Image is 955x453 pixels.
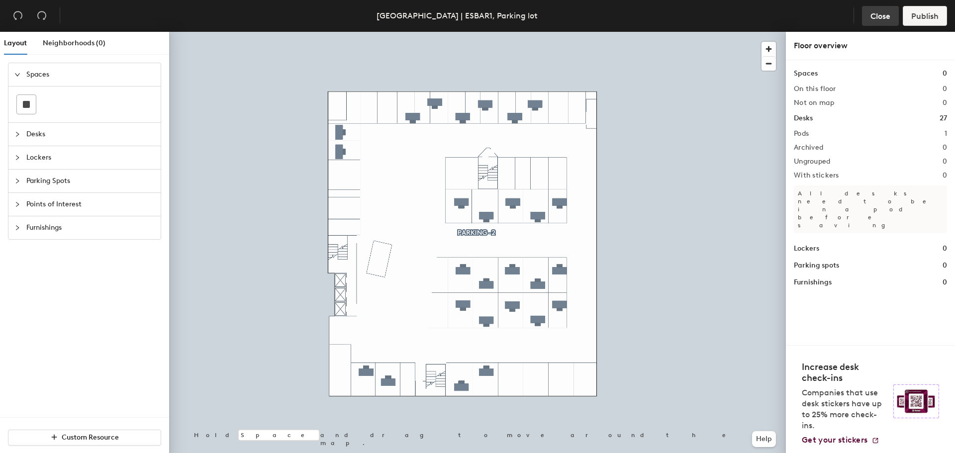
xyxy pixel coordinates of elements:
h2: Archived [794,144,823,152]
span: Points of Interest [26,193,155,216]
h2: 0 [943,99,947,107]
h1: 27 [940,113,947,124]
h1: 0 [943,277,947,288]
span: collapsed [14,178,20,184]
button: Undo (⌘ + Z) [8,6,28,26]
span: Parking Spots [26,170,155,192]
h1: 0 [943,68,947,79]
span: collapsed [14,225,20,231]
h2: With stickers [794,172,839,180]
a: Get your stickers [802,435,879,445]
h2: 1 [945,130,947,138]
p: All desks need to be in a pod before saving [794,185,947,233]
span: collapsed [14,201,20,207]
span: Close [870,11,890,21]
span: Get your stickers [802,435,867,445]
h2: Ungrouped [794,158,831,166]
h1: Lockers [794,243,819,254]
span: Desks [26,123,155,146]
h2: Pods [794,130,809,138]
h2: 0 [943,85,947,93]
span: expanded [14,72,20,78]
span: Layout [4,39,27,47]
span: Neighborhoods (0) [43,39,105,47]
h1: Parking spots [794,260,839,271]
button: Redo (⌘ + ⇧ + Z) [32,6,52,26]
h1: 0 [943,260,947,271]
h1: Spaces [794,68,818,79]
h2: 0 [943,158,947,166]
h2: 0 [943,172,947,180]
h2: On this floor [794,85,836,93]
span: Spaces [26,63,155,86]
h1: 0 [943,243,947,254]
button: Close [862,6,899,26]
span: Custom Resource [62,433,119,442]
h1: Desks [794,113,813,124]
div: Floor overview [794,40,947,52]
span: Furnishings [26,216,155,239]
span: collapsed [14,131,20,137]
div: [GEOGRAPHIC_DATA] | ESBAR1, Parking lot [377,9,538,22]
h2: 0 [943,144,947,152]
p: Companies that use desk stickers have up to 25% more check-ins. [802,387,887,431]
h1: Furnishings [794,277,832,288]
button: Publish [903,6,947,26]
img: Sticker logo [893,384,939,418]
span: undo [13,10,23,20]
h2: Not on map [794,99,834,107]
button: Help [752,431,776,447]
button: Custom Resource [8,430,161,446]
span: collapsed [14,155,20,161]
span: Lockers [26,146,155,169]
h4: Increase desk check-ins [802,362,887,383]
